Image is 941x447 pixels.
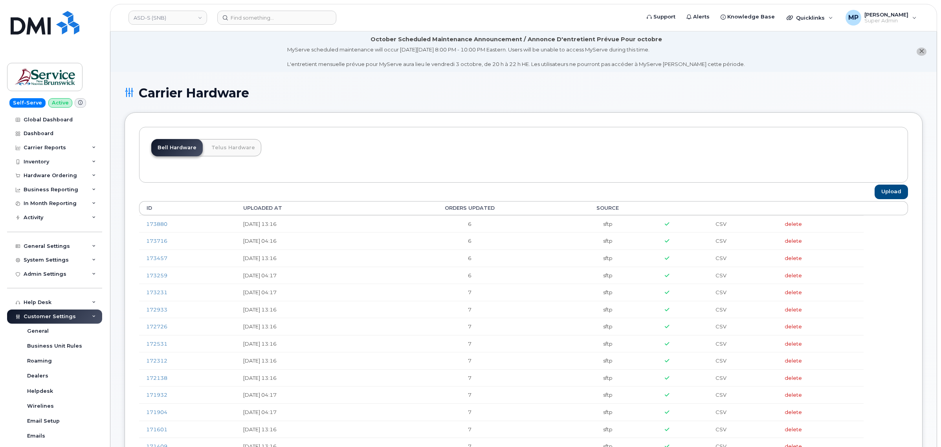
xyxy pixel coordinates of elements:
[708,215,778,233] td: CSV
[382,335,558,352] td: 7
[708,232,778,249] td: CSV
[665,256,669,261] i: Parsed at: 2025-09-29 13:33
[236,232,382,249] td: 2025-10-01 04:16
[382,201,558,215] th: ORDERS UPDATED
[665,222,669,227] i: Parsed at: 2025-10-01 13:31
[785,409,802,415] a: delete
[665,238,669,244] i: Parsed at: 2025-10-01 04:31
[236,201,382,215] th: UPLOADED AT
[558,403,658,421] td: sftp
[665,341,669,346] i: Parsed at: 2025-09-24 13:37
[785,375,802,381] a: delete
[382,421,558,438] td: 7
[917,48,926,56] button: close notification
[558,386,658,403] td: sftp
[125,86,923,100] h1: Carrier Hardware
[708,421,778,438] td: CSV
[146,426,167,432] a: 171601
[785,289,802,295] a: delete
[708,318,778,335] td: CSV
[785,392,802,398] a: delete
[382,215,558,233] td: 6
[785,272,802,278] a: delete
[236,215,382,233] td: 2025-10-01 13:16
[146,255,167,261] a: 173457
[665,427,669,432] i: Parsed at: 2025-09-19 13:35
[382,267,558,284] td: 6
[785,238,802,244] a: delete
[236,352,382,369] td: 2025-09-23 13:16
[708,369,778,387] td: CSV
[558,301,658,318] td: sftp
[236,335,382,352] td: 2025-09-24 13:16
[785,255,802,261] a: delete
[708,267,778,284] td: CSV
[382,318,558,335] td: 7
[146,238,167,244] a: 173716
[785,357,802,364] a: delete
[875,185,908,199] a: Upload
[146,221,167,227] a: 173880
[146,341,167,347] a: 172531
[708,386,778,403] td: CSV
[382,284,558,301] td: 7
[146,272,167,278] a: 173259
[151,139,203,156] a: Bell Hardware
[558,267,658,284] td: sftp
[236,369,382,387] td: 2025-09-22 13:16
[146,306,167,313] a: 172933
[785,323,802,330] a: delete
[785,221,802,227] a: delete
[382,352,558,369] td: 7
[558,352,658,369] td: sftp
[558,335,658,352] td: sftp
[785,306,802,313] a: delete
[146,357,167,364] a: 172312
[708,352,778,369] td: CSV
[665,324,669,329] i: Parsed at: 2025-09-25 13:30
[146,289,167,295] a: 173231
[665,307,669,312] i: Parsed at: 2025-09-26 13:31
[558,369,658,387] td: sftp
[665,290,669,295] i: Parsed at: 2025-09-29 04:47
[236,386,382,403] td: 2025-09-22 04:17
[382,301,558,318] td: 7
[205,139,261,156] a: Telus Hardware
[382,369,558,387] td: 7
[139,201,236,215] th: ID
[146,409,167,415] a: 171904
[708,284,778,301] td: CSV
[382,249,558,267] td: 6
[382,386,558,403] td: 7
[236,301,382,318] td: 2025-09-26 13:16
[558,215,658,233] td: sftp
[236,249,382,267] td: 2025-09-29 13:16
[558,232,658,249] td: sftp
[287,46,745,68] div: MyServe scheduled maintenance will occur [DATE][DATE] 8:00 PM - 10:00 PM Eastern. Users will be u...
[236,284,382,301] td: 2025-09-29 04:17
[236,318,382,335] td: 2025-09-25 13:16
[236,421,382,438] td: 2025-09-19 13:16
[146,323,167,330] a: 172726
[665,273,669,278] i: Parsed at: 2025-09-29 04:53
[665,358,669,363] i: Parsed at: 2025-09-23 13:30
[146,392,167,398] a: 171932
[558,284,658,301] td: sftp
[708,403,778,421] td: CSV
[558,249,658,267] td: sftp
[382,232,558,249] td: 6
[236,267,382,284] td: 2025-09-29 04:17
[558,318,658,335] td: sftp
[665,410,669,415] i: Parsed at: 2025-09-22 04:43
[785,426,802,432] a: delete
[382,403,558,421] td: 7
[146,375,167,381] a: 172138
[558,201,658,215] th: SOURCE
[708,249,778,267] td: CSV
[558,421,658,438] td: sftp
[236,403,382,421] td: 2025-09-22 04:17
[708,301,778,318] td: CSV
[665,376,669,381] i: Parsed at: 2025-09-22 13:33
[371,35,662,44] div: October Scheduled Maintenance Announcement / Annonce D'entretient Prévue Pour octobre
[708,335,778,352] td: CSV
